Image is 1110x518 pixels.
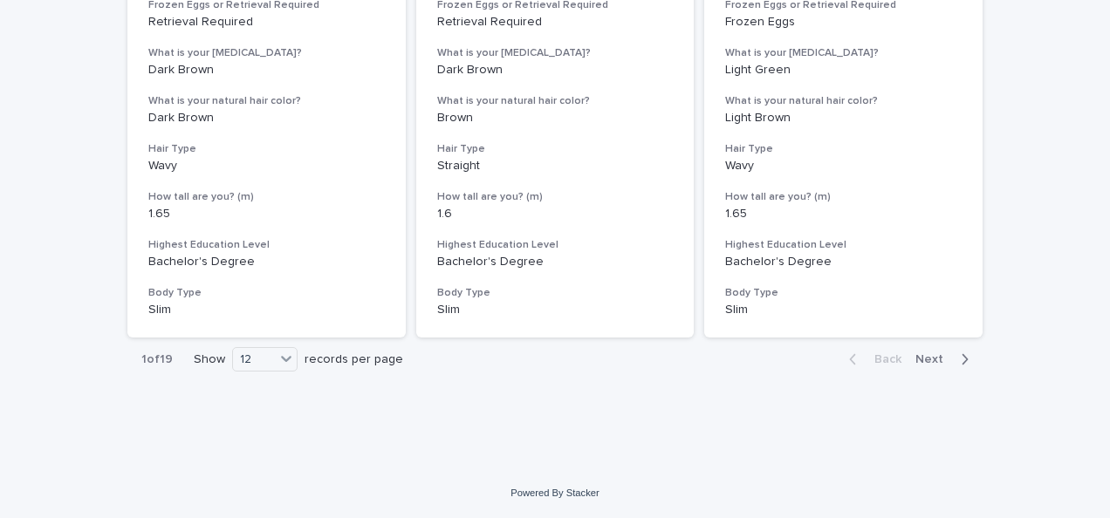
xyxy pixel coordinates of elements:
p: records per page [305,352,403,367]
h3: Body Type [725,286,962,300]
p: Dark Brown [148,111,385,126]
h3: What is your [MEDICAL_DATA]? [725,46,962,60]
p: 1.65 [725,207,962,222]
p: Light Brown [725,111,962,126]
p: Bachelor's Degree [148,255,385,269]
span: Next [915,353,954,365]
p: Frozen Eggs [725,15,962,30]
p: 1 of 19 [127,338,187,381]
p: Retrieval Required [437,15,674,30]
p: Slim [725,303,962,317]
div: 12 [233,351,275,369]
h3: How tall are you? (m) [725,190,962,204]
h3: What is your natural hair color? [148,94,385,108]
p: Slim [148,303,385,317]
h3: Highest Education Level [725,238,962,252]
p: Straight [437,159,674,174]
p: 1.6 [437,207,674,222]
h3: Body Type [148,286,385,300]
h3: How tall are you? (m) [148,190,385,204]
a: Powered By Stacker [510,487,599,498]
p: Show [194,352,225,367]
h3: Hair Type [725,142,962,156]
p: 1.65 [148,207,385,222]
button: Next [908,351,983,367]
span: Back [864,353,901,365]
p: Bachelor's Degree [725,255,962,269]
h3: Hair Type [437,142,674,156]
p: Light Green [725,63,962,78]
p: Slim [437,303,674,317]
h3: What is your [MEDICAL_DATA]? [437,46,674,60]
p: Dark Brown [148,63,385,78]
h3: What is your natural hair color? [437,94,674,108]
p: Wavy [725,159,962,174]
h3: How tall are you? (m) [437,190,674,204]
h3: Highest Education Level [148,238,385,252]
h3: Body Type [437,286,674,300]
h3: What is your [MEDICAL_DATA]? [148,46,385,60]
h3: Highest Education Level [437,238,674,252]
h3: Hair Type [148,142,385,156]
p: Retrieval Required [148,15,385,30]
p: Brown [437,111,674,126]
p: Wavy [148,159,385,174]
button: Back [835,351,908,367]
p: Bachelor's Degree [437,255,674,269]
h3: What is your natural hair color? [725,94,962,108]
p: Dark Brown [437,63,674,78]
